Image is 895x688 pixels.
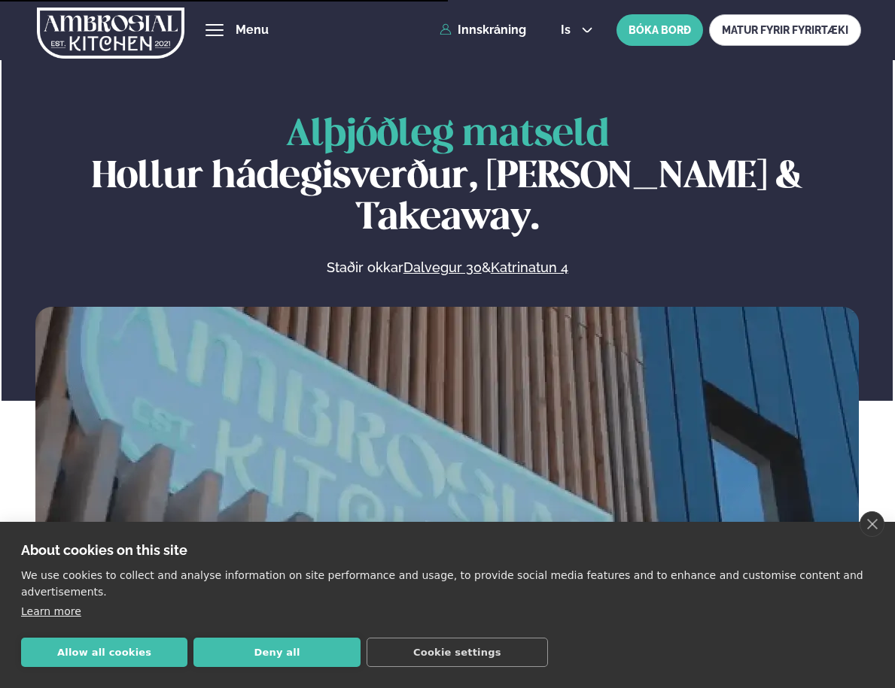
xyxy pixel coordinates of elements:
a: Learn more [21,605,81,617]
span: is [561,24,575,36]
button: hamburger [205,21,224,39]
strong: About cookies on this site [21,542,187,558]
p: We use cookies to collect and analyse information on site performance and usage, to provide socia... [21,567,874,600]
a: MATUR FYRIR FYRIRTÆKI [709,14,861,46]
button: Cookie settings [367,638,548,667]
button: is [549,24,605,36]
a: Dalvegur 30 [403,259,482,277]
img: logo [37,2,184,64]
a: Katrinatun 4 [491,259,568,277]
button: Allow all cookies [21,638,187,667]
a: close [860,511,884,537]
p: Staðir okkar & [163,259,732,277]
span: Alþjóðleg matseld [286,117,609,153]
a: Innskráning [440,23,526,37]
h1: Hollur hádegisverður, [PERSON_NAME] & Takeaway. [35,115,859,240]
button: Deny all [193,638,360,667]
button: BÓKA BORÐ [616,14,703,46]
